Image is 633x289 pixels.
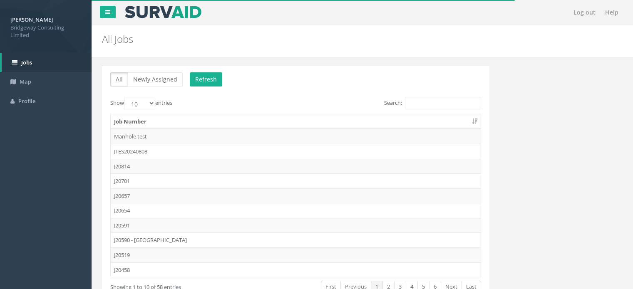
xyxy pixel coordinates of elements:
[111,203,481,218] td: J20654
[124,97,155,109] select: Showentries
[384,97,481,109] label: Search:
[10,14,81,39] a: [PERSON_NAME] Bridgeway Consulting Limited
[18,97,35,105] span: Profile
[111,173,481,188] td: J20701
[110,72,128,86] button: All
[111,232,481,247] td: J20590 - [GEOGRAPHIC_DATA]
[111,114,481,129] th: Job Number: activate to sort column ascending
[111,262,481,277] td: J20458
[21,59,32,66] span: Jobs
[10,24,81,39] span: Bridgeway Consulting Limited
[20,78,31,85] span: Map
[111,159,481,174] td: J20814
[111,129,481,144] td: Manhole test
[111,218,481,233] td: J20591
[111,247,481,262] td: J20519
[102,34,534,44] h2: All Jobs
[2,53,92,72] a: Jobs
[190,72,222,86] button: Refresh
[110,97,172,109] label: Show entries
[111,188,481,203] td: J20657
[405,97,481,109] input: Search:
[111,144,481,159] td: JTES20240808
[128,72,183,86] button: Newly Assigned
[10,16,53,23] strong: [PERSON_NAME]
